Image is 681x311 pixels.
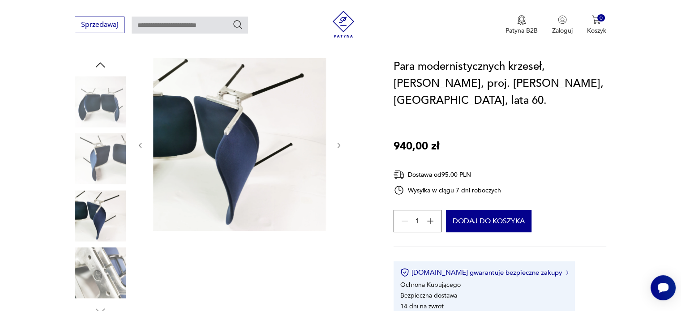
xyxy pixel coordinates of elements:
button: Dodaj do koszyka [446,210,531,232]
img: Ikona strzałki w prawo [566,270,569,275]
img: Zdjęcie produktu Para modernistycznych krzeseł, Anonima Castelli, proj. G. Piretti, Włochy, lata 60. [75,76,126,127]
img: Ikona medalu [517,15,526,25]
p: 940,00 zł [394,138,439,155]
button: [DOMAIN_NAME] gwarantuje bezpieczne zakupy [400,268,568,277]
a: Sprzedawaj [75,22,124,29]
img: Ikona dostawy [394,169,404,180]
img: Zdjęcie produktu Para modernistycznych krzeseł, Anonima Castelli, proj. G. Piretti, Włochy, lata 60. [75,133,126,184]
button: 0Koszyk [587,15,606,35]
li: Ochrona Kupującego [400,281,461,289]
img: Ikona koszyka [592,15,601,24]
li: Bezpieczna dostawa [400,291,457,300]
img: Zdjęcie produktu Para modernistycznych krzeseł, Anonima Castelli, proj. G. Piretti, Włochy, lata 60. [75,247,126,298]
iframe: Smartsupp widget button [651,275,676,300]
button: Zaloguj [552,15,573,35]
button: Patyna B2B [505,15,538,35]
img: Zdjęcie produktu Para modernistycznych krzeseł, Anonima Castelli, proj. G. Piretti, Włochy, lata 60. [75,190,126,241]
img: Patyna - sklep z meblami i dekoracjami vintage [330,11,357,38]
button: Sprzedawaj [75,17,124,33]
span: 1 [415,218,420,224]
div: 0 [597,14,605,22]
li: 14 dni na zwrot [400,302,444,311]
img: Ikona certyfikatu [400,268,409,277]
div: Dostawa od 95,00 PLN [394,169,501,180]
div: Wysyłka w ciągu 7 dni roboczych [394,185,501,196]
img: Zdjęcie produktu Para modernistycznych krzeseł, Anonima Castelli, proj. G. Piretti, Włochy, lata 60. [153,58,326,231]
p: Koszyk [587,26,606,35]
p: Patyna B2B [505,26,538,35]
h1: Para modernistycznych krzeseł, [PERSON_NAME], proj. [PERSON_NAME], [GEOGRAPHIC_DATA], lata 60. [394,58,606,109]
button: Szukaj [232,19,243,30]
img: Ikonka użytkownika [558,15,567,24]
p: Zaloguj [552,26,573,35]
a: Ikona medaluPatyna B2B [505,15,538,35]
